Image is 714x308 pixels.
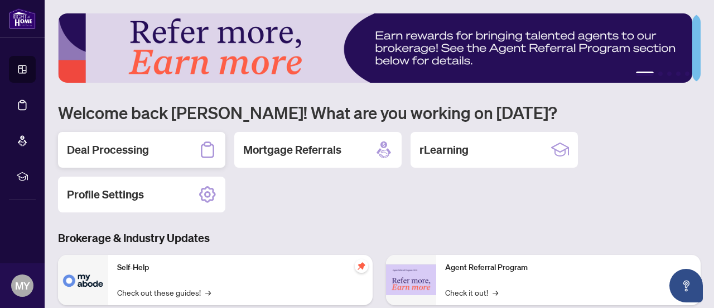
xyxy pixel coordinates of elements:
button: 4 [676,72,681,76]
h2: Mortgage Referrals [243,142,341,158]
img: Agent Referral Program [386,264,436,295]
button: 1 [636,72,654,76]
img: Self-Help [58,255,108,305]
a: Check it out!→ [445,286,498,298]
p: Agent Referral Program [445,262,692,274]
button: 2 [658,72,663,76]
h2: rLearning [419,142,469,158]
span: pushpin [355,259,368,273]
button: 5 [685,72,689,76]
p: Self-Help [117,262,364,274]
img: logo [9,8,36,29]
span: → [205,286,211,298]
button: Open asap [669,269,703,302]
h2: Profile Settings [67,187,144,202]
span: → [493,286,498,298]
h3: Brokerage & Industry Updates [58,230,701,246]
button: 3 [667,72,672,76]
h2: Deal Processing [67,142,149,158]
h1: Welcome back [PERSON_NAME]! What are you working on [DATE]? [58,102,701,123]
span: MY [15,278,30,293]
a: Check out these guides!→ [117,286,211,298]
img: Slide 0 [58,13,692,83]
